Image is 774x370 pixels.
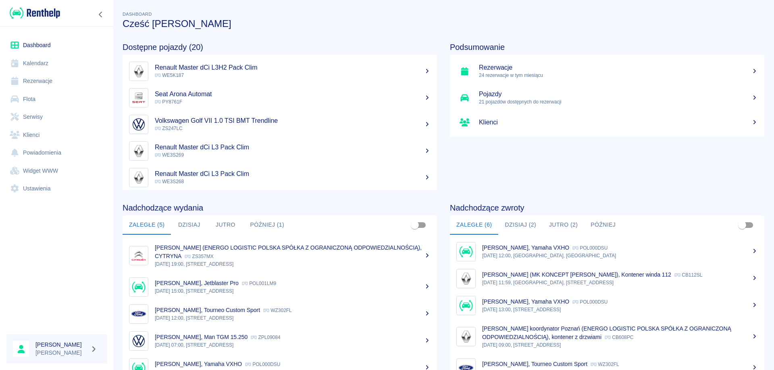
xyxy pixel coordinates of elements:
p: [PERSON_NAME] [35,349,87,357]
a: Ustawienia [6,180,107,198]
p: [DATE] 15:00, [STREET_ADDRESS] [155,287,431,295]
h5: Klienci [479,118,758,126]
button: Zaległe (6) [450,215,498,235]
a: Kalendarz [6,54,107,72]
a: Pojazdy21 pojazdów dostępnych do rezerwacji [450,85,764,111]
p: [DATE] 19:00, [STREET_ADDRESS] [155,260,431,268]
img: Image [458,271,474,286]
button: Jutro (2) [543,215,584,235]
p: POL000DSU [572,299,608,305]
p: WZ302FL [591,362,619,367]
a: ImageRenault Master dCi L3H2 Pack Clim WE5K187 [123,58,437,85]
span: WE3S269 [155,152,184,158]
img: Image [131,90,146,105]
a: Klienci [450,111,764,134]
a: Rezerwacje24 rezerwacje w tym miesiącu [450,58,764,85]
h5: Seat Arona Automat [155,90,431,98]
img: Image [131,64,146,79]
span: Pokaż przypisane tylko do mnie [407,217,422,233]
p: CB608PC [605,335,633,340]
a: Image[PERSON_NAME], Man TGM 15.250 ZPL09084[DATE] 07:00, [STREET_ADDRESS] [123,327,437,354]
h5: Renault Master dCi L3 Pack Clim [155,170,431,178]
p: [PERSON_NAME], Yamaha VXHO [155,361,242,367]
button: Dzisiaj [171,215,207,235]
span: WE5K187 [155,72,184,78]
h5: Pojazdy [479,90,758,98]
p: [DATE] 12:00, [GEOGRAPHIC_DATA], [GEOGRAPHIC_DATA] [482,252,758,259]
img: Image [131,170,146,185]
p: POL000DSU [572,245,608,251]
img: Image [131,306,146,322]
button: Później [584,215,622,235]
p: CB112SL [674,272,702,278]
p: ZPL09084 [251,335,280,340]
img: Image [131,143,146,159]
h3: Cześć [PERSON_NAME] [123,18,764,29]
a: Widget WWW [6,162,107,180]
img: Image [131,117,146,132]
span: Pokaż przypisane tylko do mnie [734,217,750,233]
h5: Renault Master dCi L3 Pack Clim [155,143,431,151]
a: Powiadomienia [6,144,107,162]
a: Rezerwacje [6,72,107,90]
p: [PERSON_NAME], Tourneo Custom Sport [155,307,260,313]
button: Jutro [207,215,243,235]
img: Renthelp logo [10,6,60,20]
a: Image[PERSON_NAME], Jetblaster Pro POL001LM9[DATE] 15:00, [STREET_ADDRESS] [123,273,437,300]
span: WE3S268 [155,179,184,184]
a: Image[PERSON_NAME], Tourneo Custom Sport WZ302FL[DATE] 12:00, [STREET_ADDRESS] [123,300,437,327]
p: 21 pojazdów dostępnych do rezerwacji [479,98,758,105]
p: [PERSON_NAME] koordynator Poznań (ENERGO LOGISTIC POLSKA SPÓŁKA Z OGRANICZONĄ ODPOWIEDZIALNOŚCIĄ)... [482,325,731,340]
a: Dashboard [6,36,107,54]
p: 24 rezerwacje w tym miesiącu [479,72,758,79]
p: POL001LM9 [242,281,276,286]
p: [DATE] 09:00, [STREET_ADDRESS] [482,341,758,349]
h4: Nadchodzące zwroty [450,203,764,213]
h5: Volkswagen Golf VII 1.0 TSI BMT Trendline [155,117,431,125]
h5: Renault Master dCi L3H2 Pack Clim [155,64,431,72]
span: Dashboard [123,12,152,17]
h4: Podsumowanie [450,42,764,52]
a: Renthelp logo [6,6,60,20]
p: [PERSON_NAME], Yamaha VXHO [482,244,569,251]
button: Później (1) [243,215,291,235]
a: ImageSeat Arona Automat PY8761F [123,85,437,111]
p: [PERSON_NAME], Man TGM 15.250 [155,334,248,340]
h4: Dostępne pojazdy (20) [123,42,437,52]
p: [DATE] 13:00, [STREET_ADDRESS] [482,306,758,313]
a: Image[PERSON_NAME] (MK KONCEPT [PERSON_NAME]), Kontener winda 112 CB112SL[DATE] 11:59, [GEOGRAPHI... [450,265,764,292]
h5: Rezerwacje [479,64,758,72]
button: Zwiń nawigację [95,9,107,20]
p: WZ302FL [263,308,292,313]
a: Image[PERSON_NAME], Yamaha VXHO POL000DSU[DATE] 12:00, [GEOGRAPHIC_DATA], [GEOGRAPHIC_DATA] [450,238,764,265]
button: Dzisiaj (2) [498,215,543,235]
p: [PERSON_NAME] (ENERGO LOGISTIC POLSKA SPÓŁKA Z OGRANICZONĄ ODPOWIEDZIALNOŚCIĄ), CYTRYNA [155,244,422,259]
img: Image [131,333,146,349]
a: ImageRenault Master dCi L3 Pack Clim WE3S269 [123,138,437,164]
a: Klienci [6,126,107,144]
p: [PERSON_NAME], Yamaha VXHO [482,298,569,305]
p: [DATE] 12:00, [STREET_ADDRESS] [155,314,431,322]
a: Serwisy [6,108,107,126]
p: [DATE] 07:00, [STREET_ADDRESS] [155,341,431,349]
p: [PERSON_NAME], Jetblaster Pro [155,280,239,286]
a: ImageRenault Master dCi L3 Pack Clim WE3S268 [123,164,437,191]
a: Image[PERSON_NAME] (ENERGO LOGISTIC POLSKA SPÓŁKA Z OGRANICZONĄ ODPOWIEDZIALNOŚCIĄ), CYTRYNA ZS35... [123,238,437,273]
span: ZS247LC [155,126,183,131]
h6: [PERSON_NAME] [35,341,87,349]
a: Flota [6,90,107,108]
img: Image [458,329,474,344]
p: [DATE] 11:59, [GEOGRAPHIC_DATA], [STREET_ADDRESS] [482,279,758,286]
p: [PERSON_NAME] (MK KONCEPT [PERSON_NAME]), Kontener winda 112 [482,271,671,278]
a: Image[PERSON_NAME] koordynator Poznań (ENERGO LOGISTIC POLSKA SPÓŁKA Z OGRANICZONĄ ODPOWIEDZIALNO... [450,319,764,354]
span: PY8761F [155,99,182,105]
p: [PERSON_NAME], Tourneo Custom Sport [482,361,587,367]
img: Image [131,248,146,263]
h4: Nadchodzące wydania [123,203,437,213]
button: Zaległe (5) [123,215,171,235]
a: ImageVolkswagen Golf VII 1.0 TSI BMT Trendline ZS247LC [123,111,437,138]
img: Image [131,279,146,295]
a: Image[PERSON_NAME], Yamaha VXHO POL000DSU[DATE] 13:00, [STREET_ADDRESS] [450,292,764,319]
p: POL000DSU [245,362,280,367]
p: ZS357MX [185,254,213,259]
